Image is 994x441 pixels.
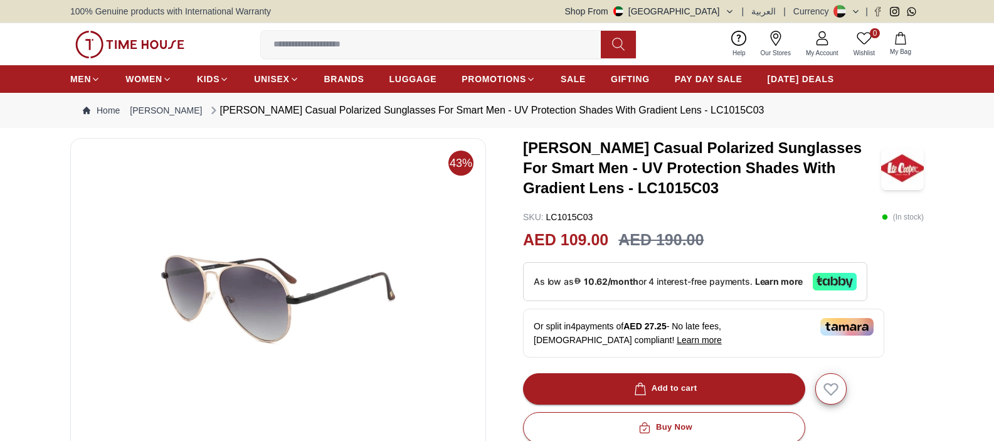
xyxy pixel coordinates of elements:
[125,68,172,90] a: WOMEN
[324,68,364,90] a: BRANDS
[751,5,776,18] button: العربية
[623,321,666,331] span: AED 27.25
[870,28,880,38] span: 0
[197,73,219,85] span: KIDS
[565,5,734,18] button: Shop From[GEOGRAPHIC_DATA]
[523,212,544,222] span: SKU :
[873,7,882,16] a: Facebook
[389,73,437,85] span: LUGGAGE
[618,228,704,252] h3: AED 190.00
[677,335,722,345] span: Learn more
[611,68,650,90] a: GIFTING
[523,373,805,405] button: Add to cart
[756,48,796,58] span: Our Stores
[632,381,697,396] div: Add to cart
[254,73,289,85] span: UNISEX
[727,48,751,58] span: Help
[561,68,586,90] a: SALE
[725,28,753,60] a: Help
[125,73,162,85] span: WOMEN
[462,73,526,85] span: PROMOTIONS
[523,138,881,198] h3: [PERSON_NAME] Casual Polarized Sunglasses For Smart Men - UV Protection Shades With Gradient Lens...
[70,93,924,128] nav: Breadcrumb
[197,68,229,90] a: KIDS
[523,309,884,358] div: Or split in 4 payments of - No late fees, [DEMOGRAPHIC_DATA] compliant!
[636,420,692,435] div: Buy Now
[70,73,91,85] span: MEN
[613,6,623,16] img: United Arab Emirates
[561,73,586,85] span: SALE
[70,68,100,90] a: MEN
[865,5,868,18] span: |
[849,48,880,58] span: Wishlist
[254,68,299,90] a: UNISEX
[881,146,924,190] img: Lee Cooper Casual Polarized Sunglasses For Smart Men - UV Protection Shades With Gradient Lens - ...
[523,228,608,252] h2: AED 109.00
[462,68,536,90] a: PROMOTIONS
[523,211,593,223] p: LC1015C03
[611,73,650,85] span: GIFTING
[742,5,744,18] span: |
[75,31,184,58] img: ...
[801,48,843,58] span: My Account
[70,5,271,18] span: 100% Genuine products with International Warranty
[907,7,916,16] a: Whatsapp
[768,68,834,90] a: [DATE] DEALS
[882,211,924,223] p: ( In stock )
[389,68,437,90] a: LUGGAGE
[448,151,473,176] span: 43%
[783,5,786,18] span: |
[130,104,202,117] a: [PERSON_NAME]
[793,5,834,18] div: Currency
[846,28,882,60] a: 0Wishlist
[675,73,743,85] span: PAY DAY SALE
[768,73,834,85] span: [DATE] DEALS
[753,28,798,60] a: Our Stores
[324,73,364,85] span: BRANDS
[885,47,916,56] span: My Bag
[820,318,874,336] img: Tamara
[675,68,743,90] a: PAY DAY SALE
[882,29,919,59] button: My Bag
[890,7,899,16] a: Instagram
[83,104,120,117] a: Home
[208,103,764,118] div: [PERSON_NAME] Casual Polarized Sunglasses For Smart Men - UV Protection Shades With Gradient Lens...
